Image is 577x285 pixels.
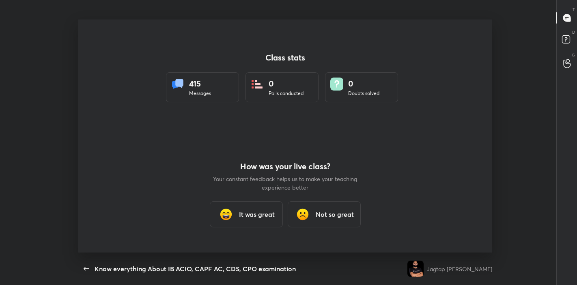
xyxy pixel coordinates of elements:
div: Polls conducted [269,90,304,97]
h3: Not so great [316,209,354,219]
div: 0 [269,78,304,90]
h4: How was your live class? [212,162,358,171]
p: G [572,52,575,58]
div: Know everything About IB ACIO, CAPF AC, CDS, CPO examination [95,264,296,274]
div: Messages [189,90,211,97]
p: T [573,6,575,13]
img: doubts.8a449be9.svg [330,78,343,91]
div: Doubts solved [348,90,379,97]
div: 0 [348,78,379,90]
img: grinning_face_with_smiling_eyes_cmp.gif [218,206,234,222]
img: statsMessages.856aad98.svg [171,78,184,91]
img: statsPoll.b571884d.svg [251,78,264,91]
h4: Class stats [166,53,405,63]
img: frowning_face_cmp.gif [295,206,311,222]
p: Your constant feedback helps us to make your teaching experience better [212,175,358,192]
div: Jagtap [PERSON_NAME] [427,265,492,273]
div: 415 [189,78,211,90]
img: 666fa0eaabd6440c939b188099b6a4ed.jpg [407,261,424,277]
p: D [572,29,575,35]
h3: It was great [239,209,275,219]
